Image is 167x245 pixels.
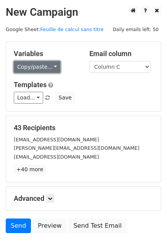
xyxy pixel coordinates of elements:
[6,26,104,32] small: Google Sheet:
[14,137,99,142] small: [EMAIL_ADDRESS][DOMAIN_NAME]
[6,219,31,233] a: Send
[14,81,47,89] a: Templates
[14,61,60,73] a: Copy/paste...
[14,145,139,151] small: [PERSON_NAME][EMAIL_ADDRESS][DOMAIN_NAME]
[14,194,153,203] h5: Advanced
[129,208,167,245] iframe: Chat Widget
[14,92,43,104] a: Load...
[129,208,167,245] div: Widget de chat
[14,50,78,58] h5: Variables
[110,25,161,34] span: Daily emails left: 50
[6,6,161,19] h2: New Campaign
[14,154,99,160] small: [EMAIL_ADDRESS][DOMAIN_NAME]
[40,26,104,32] a: Feuille de calcul sans titre
[14,124,153,132] h5: 43 Recipients
[110,26,161,32] a: Daily emails left: 50
[55,92,75,104] button: Save
[33,219,66,233] a: Preview
[68,219,126,233] a: Send Test Email
[89,50,154,58] h5: Email column
[14,165,46,174] a: +40 more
